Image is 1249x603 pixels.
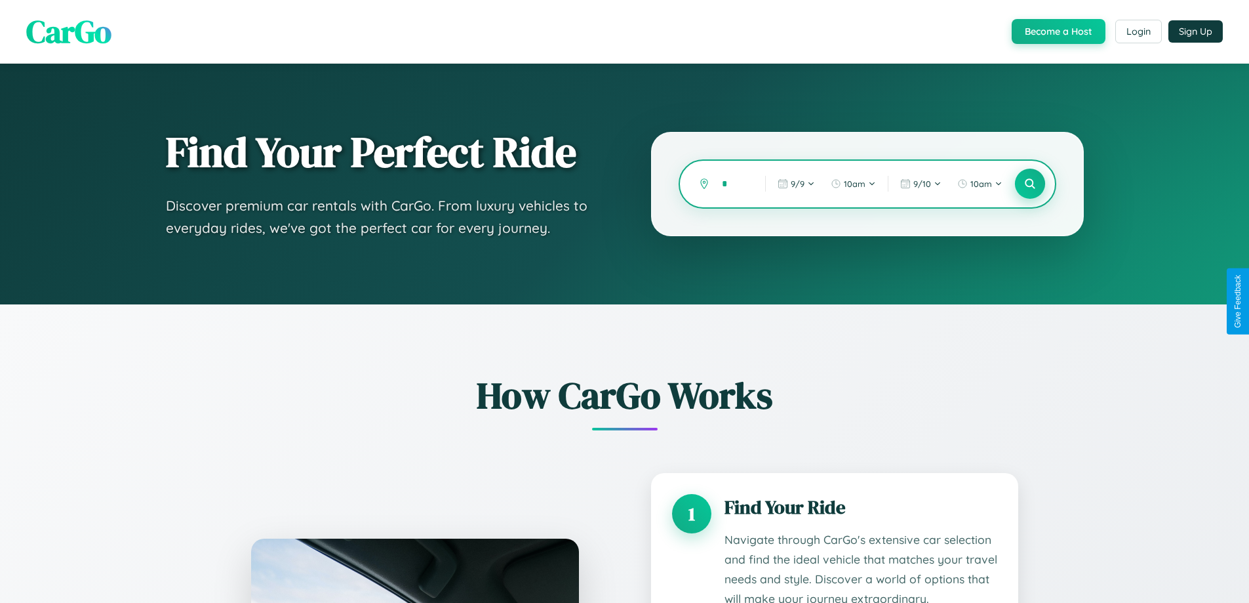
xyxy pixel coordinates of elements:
[166,195,599,239] p: Discover premium car rentals with CarGo. From luxury vehicles to everyday rides, we've got the pe...
[166,129,599,175] h1: Find Your Perfect Ride
[724,494,997,520] h3: Find Your Ride
[894,173,948,194] button: 9/10
[970,178,992,189] span: 10am
[771,173,822,194] button: 9/9
[913,178,931,189] span: 9 / 10
[672,494,711,533] div: 1
[1012,19,1105,44] button: Become a Host
[791,178,804,189] span: 9 / 9
[1233,275,1242,328] div: Give Feedback
[231,370,1018,421] h2: How CarGo Works
[1115,20,1162,43] button: Login
[844,178,865,189] span: 10am
[824,173,882,194] button: 10am
[1168,20,1223,43] button: Sign Up
[951,173,1009,194] button: 10am
[26,10,111,53] span: CarGo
